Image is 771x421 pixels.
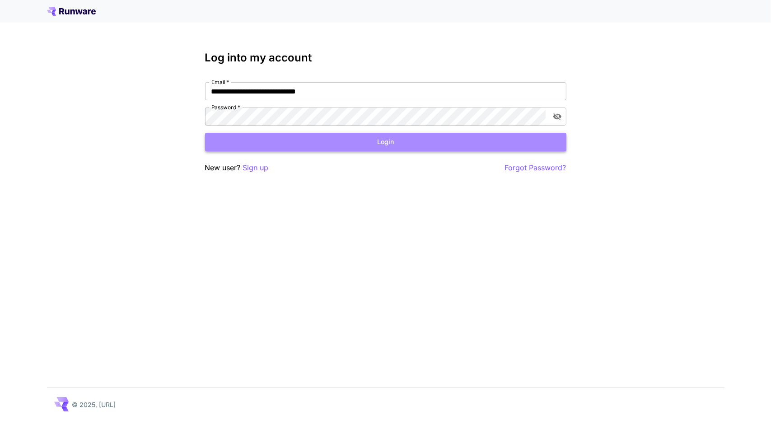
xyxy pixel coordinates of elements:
h3: Log into my account [205,51,566,64]
button: Sign up [243,162,269,173]
button: toggle password visibility [549,108,565,125]
button: Login [205,133,566,151]
p: New user? [205,162,269,173]
p: © 2025, [URL] [72,400,116,409]
label: Password [211,103,240,111]
button: Forgot Password? [505,162,566,173]
label: Email [211,78,229,86]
